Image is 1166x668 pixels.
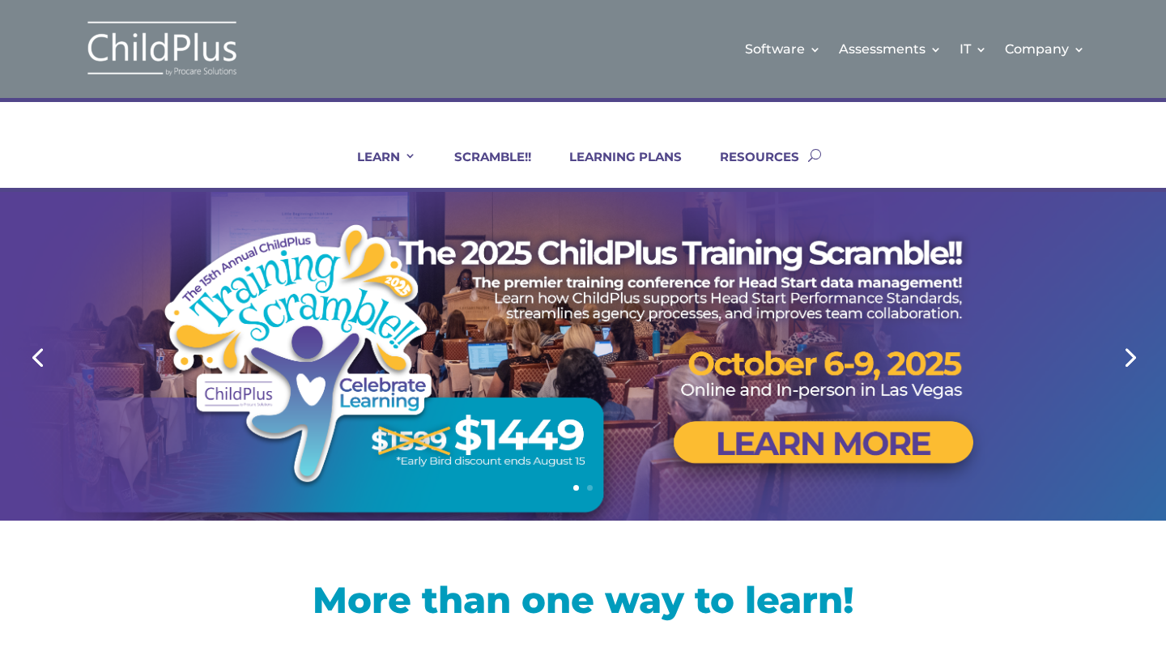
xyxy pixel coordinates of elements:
[745,16,821,82] a: Software
[901,493,1166,668] iframe: Chat Widget
[65,581,1101,626] h1: More than one way to learn!
[434,149,531,188] a: SCRAMBLE!!
[1005,16,1085,82] a: Company
[700,149,799,188] a: RESOURCES
[549,149,682,188] a: LEARNING PLANS
[587,485,593,491] a: 2
[337,149,416,188] a: LEARN
[573,485,579,491] a: 1
[960,16,987,82] a: IT
[839,16,942,82] a: Assessments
